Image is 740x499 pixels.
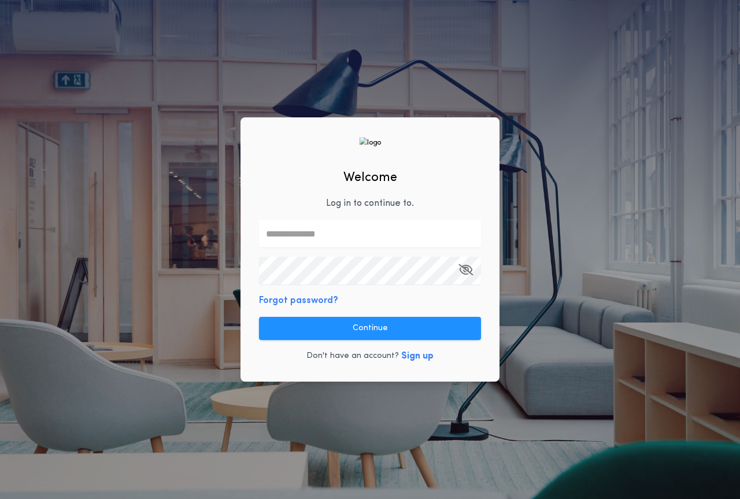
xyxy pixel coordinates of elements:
[259,294,338,308] button: Forgot password?
[359,137,381,148] img: logo
[401,349,434,363] button: Sign up
[343,168,397,187] h2: Welcome
[326,197,414,210] p: Log in to continue to .
[259,317,481,340] button: Continue
[306,350,399,362] p: Don't have an account?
